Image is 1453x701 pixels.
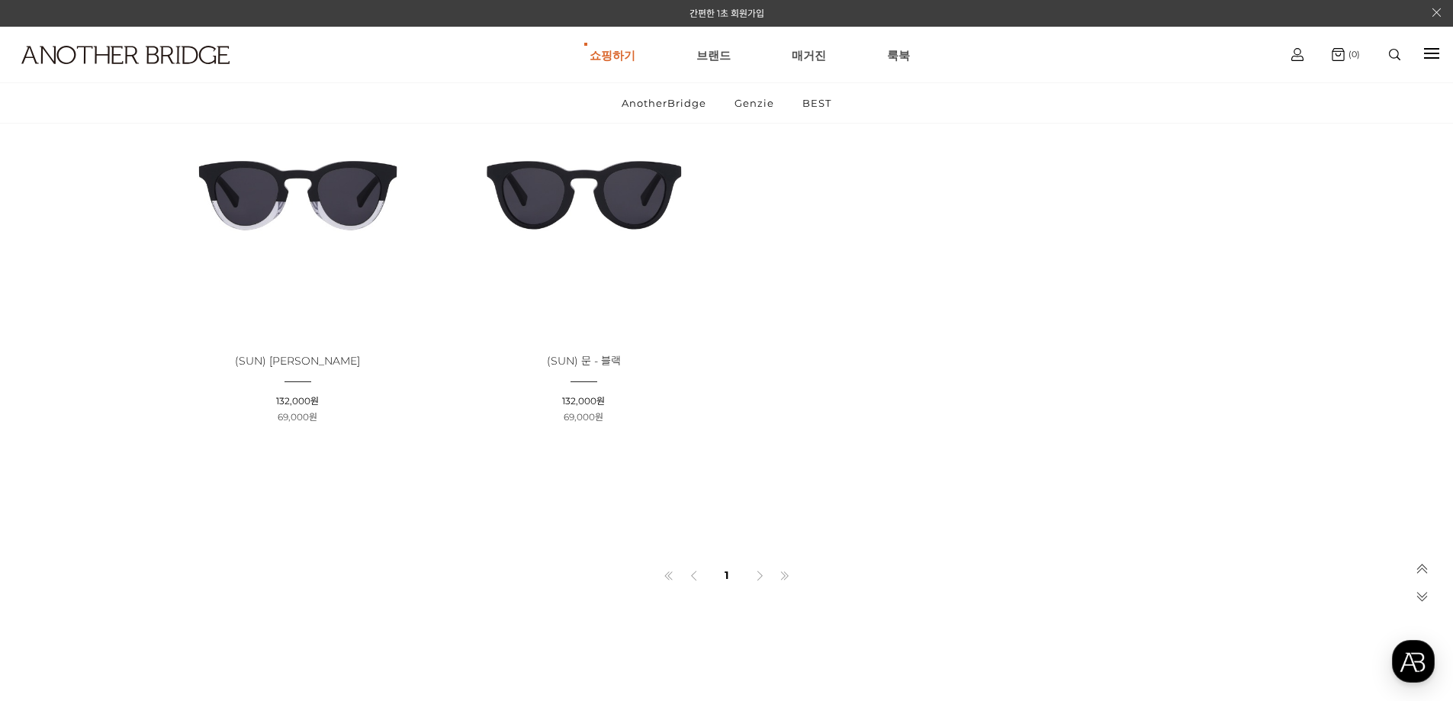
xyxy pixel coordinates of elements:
span: (SUN) 문 - 블랙 [547,354,621,368]
span: 69,000원 [564,411,603,423]
a: 쇼핑하기 [590,27,635,82]
a: 간편한 1초 회원가입 [690,8,764,19]
a: (SUN) [PERSON_NAME] [235,355,360,367]
span: 설정 [236,506,254,519]
a: 대화 [101,484,197,522]
img: search [1389,49,1400,60]
a: Genzie [722,83,787,123]
span: (SUN) [PERSON_NAME] [235,354,360,368]
img: (SUN) 문 - 하프하프 - 세련된 디자인의 여름 스타일 완성 썬글라스 이미지 [160,58,436,333]
span: 대화 [140,507,158,519]
img: cart [1332,48,1345,61]
a: (SUN) 문 - 블랙 [547,355,621,367]
img: MOON SUNGLASSES - 블랙 색상의 모던한 여름 액세서리 이미지 [446,58,722,333]
a: BEST [789,83,844,123]
a: 룩북 [887,27,910,82]
a: (0) [1332,48,1360,61]
img: logo [21,46,230,64]
a: 설정 [197,484,293,522]
span: (0) [1345,49,1360,59]
a: 매거진 [792,27,826,82]
span: 132,000원 [276,395,319,407]
span: 홈 [48,506,57,519]
a: 1 [714,562,739,588]
img: cart [1291,48,1304,61]
a: 브랜드 [696,27,731,82]
a: 홈 [5,484,101,522]
a: logo [8,46,226,101]
a: AnotherBridge [609,83,719,123]
span: 132,000원 [562,395,605,407]
span: 69,000원 [278,411,317,423]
